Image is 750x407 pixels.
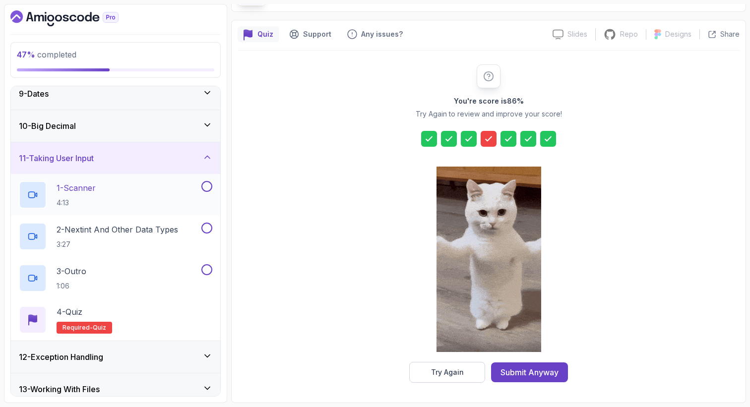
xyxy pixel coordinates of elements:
[409,362,485,383] button: Try Again
[454,96,524,106] h2: You're score is 86 %
[19,181,212,209] button: 1-Scanner4:13
[500,366,559,378] div: Submit Anyway
[19,306,212,334] button: 4-QuizRequired-quiz
[57,198,96,208] p: 4:13
[238,26,279,42] button: quiz button
[93,324,106,332] span: quiz
[665,29,691,39] p: Designs
[57,281,86,291] p: 1:06
[19,88,49,100] h3: 9 - Dates
[416,109,562,119] p: Try Again to review and improve your score!
[341,26,409,42] button: Feedback button
[303,29,331,39] p: Support
[361,29,403,39] p: Any issues?
[620,29,638,39] p: Repo
[11,142,220,174] button: 11-Taking User Input
[437,167,541,352] img: cool-cat
[257,29,273,39] p: Quiz
[11,110,220,142] button: 10-Big Decimal
[19,351,103,363] h3: 12 - Exception Handling
[19,223,212,250] button: 2-Nextint And Other Data Types3:27
[57,239,178,249] p: 3:27
[11,78,220,110] button: 9-Dates
[57,182,96,194] p: 1 - Scanner
[567,29,587,39] p: Slides
[19,120,76,132] h3: 10 - Big Decimal
[19,383,100,395] h3: 13 - Working With Files
[11,373,220,405] button: 13-Working With Files
[431,367,464,377] div: Try Again
[62,324,93,332] span: Required-
[17,50,35,59] span: 47 %
[19,152,94,164] h3: 11 - Taking User Input
[11,341,220,373] button: 12-Exception Handling
[10,10,141,26] a: Dashboard
[720,29,740,39] p: Share
[283,26,337,42] button: Support button
[699,29,740,39] button: Share
[57,306,82,318] p: 4 - Quiz
[491,362,568,382] button: Submit Anyway
[19,264,212,292] button: 3-Outro1:06
[17,50,76,59] span: completed
[57,224,178,235] p: 2 - Nextint And Other Data Types
[57,265,86,277] p: 3 - Outro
